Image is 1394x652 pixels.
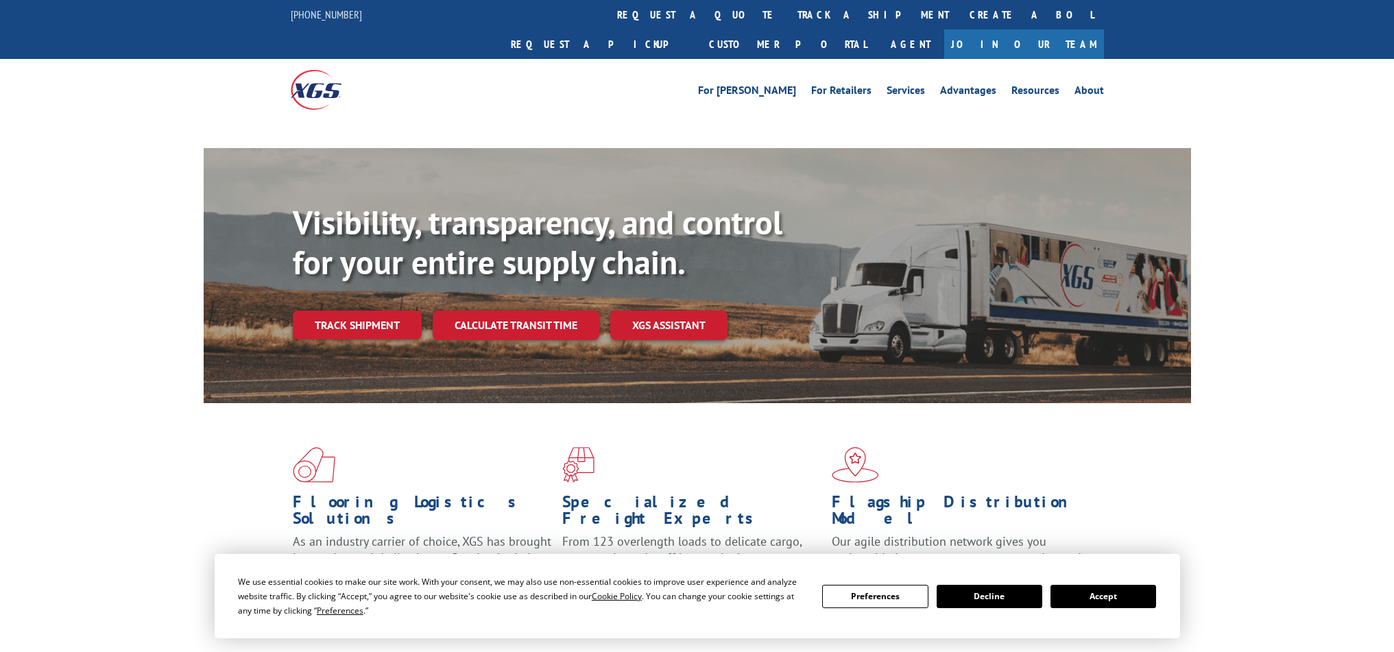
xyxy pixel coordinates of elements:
[699,29,877,59] a: Customer Portal
[940,85,996,100] a: Advantages
[832,447,879,483] img: xgs-icon-flagship-distribution-model-red
[562,494,821,533] h1: Specialized Freight Experts
[822,585,928,608] button: Preferences
[610,311,728,340] a: XGS ASSISTANT
[937,585,1042,608] button: Decline
[877,29,944,59] a: Agent
[562,447,594,483] img: xgs-icon-focused-on-flooring-red
[501,29,699,59] a: Request a pickup
[238,575,806,618] div: We use essential cookies to make our site work. With your consent, we may also use non-essential ...
[887,85,925,100] a: Services
[562,533,821,594] p: From 123 overlength loads to delicate cargo, our experienced staff knows the best way to move you...
[215,554,1180,638] div: Cookie Consent Prompt
[291,8,362,21] a: [PHONE_NUMBER]
[1050,585,1156,608] button: Accept
[832,494,1091,533] h1: Flagship Distribution Model
[293,447,335,483] img: xgs-icon-total-supply-chain-intelligence-red
[433,311,599,340] a: Calculate transit time
[293,494,552,533] h1: Flooring Logistics Solutions
[832,533,1084,566] span: Our agile distribution network gives you nationwide inventory management on demand.
[592,590,642,602] span: Cookie Policy
[1011,85,1059,100] a: Resources
[317,605,363,616] span: Preferences
[944,29,1104,59] a: Join Our Team
[293,311,422,339] a: Track shipment
[293,533,551,582] span: As an industry carrier of choice, XGS has brought innovation and dedication to flooring logistics...
[293,201,782,283] b: Visibility, transparency, and control for your entire supply chain.
[811,85,872,100] a: For Retailers
[1074,85,1104,100] a: About
[698,85,796,100] a: For [PERSON_NAME]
